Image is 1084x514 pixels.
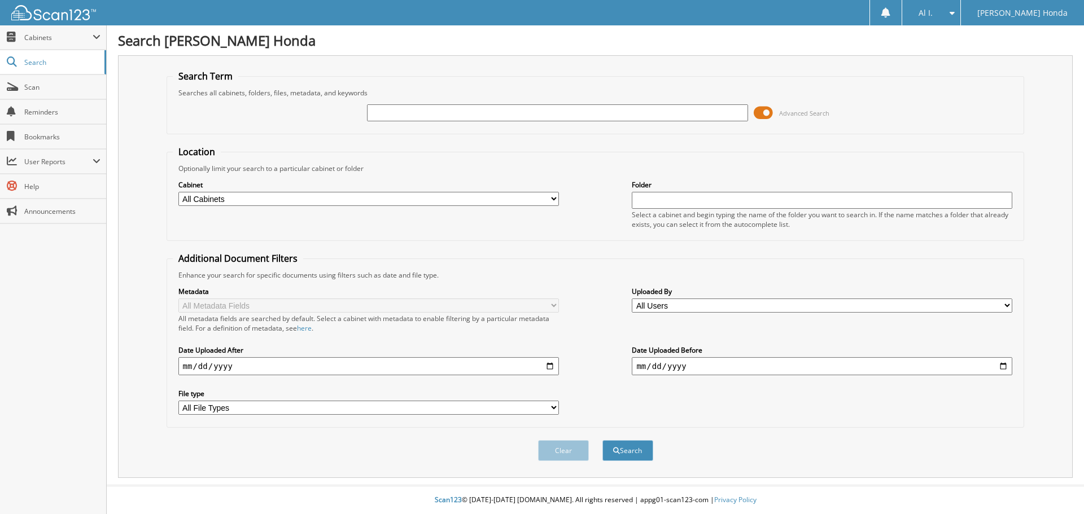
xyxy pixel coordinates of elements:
button: Clear [538,440,589,461]
span: Advanced Search [779,109,829,117]
div: All metadata fields are searched by default. Select a cabinet with metadata to enable filtering b... [178,314,559,333]
div: Searches all cabinets, folders, files, metadata, and keywords [173,88,1019,98]
label: Date Uploaded After [178,345,559,355]
button: Search [602,440,653,461]
img: scan123-logo-white.svg [11,5,96,20]
label: Metadata [178,287,559,296]
div: Enhance your search for specific documents using filters such as date and file type. [173,270,1019,280]
span: Reminders [24,107,100,117]
span: Scan123 [435,495,462,504]
span: Al I. [919,10,933,16]
span: Bookmarks [24,132,100,142]
span: [PERSON_NAME] Honda [977,10,1068,16]
span: Search [24,58,99,67]
label: Uploaded By [632,287,1012,296]
span: Announcements [24,207,100,216]
span: Scan [24,82,100,92]
a: here [297,323,312,333]
span: Help [24,182,100,191]
input: start [178,357,559,375]
legend: Location [173,146,221,158]
div: Optionally limit your search to a particular cabinet or folder [173,164,1019,173]
a: Privacy Policy [714,495,757,504]
span: User Reports [24,157,93,166]
label: Date Uploaded Before [632,345,1012,355]
legend: Search Term [173,70,238,82]
div: © [DATE]-[DATE] [DOMAIN_NAME]. All rights reserved | appg01-scan123-com | [107,486,1084,514]
label: Cabinet [178,180,559,190]
legend: Additional Document Filters [173,252,303,265]
input: end [632,357,1012,375]
span: Cabinets [24,33,93,42]
h1: Search [PERSON_NAME] Honda [118,31,1073,50]
div: Select a cabinet and begin typing the name of the folder you want to search in. If the name match... [632,210,1012,229]
label: Folder [632,180,1012,190]
label: File type [178,389,559,398]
